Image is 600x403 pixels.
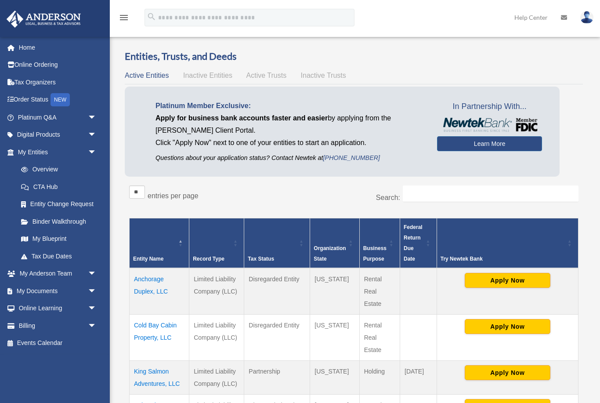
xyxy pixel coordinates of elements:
[244,268,310,315] td: Disregarded Entity
[155,114,328,122] span: Apply for business bank accounts faster and easier
[323,154,380,161] a: [PHONE_NUMBER]
[130,218,189,268] th: Entity Name: Activate to invert sorting
[189,314,244,360] td: Limited Liability Company (LLC)
[4,11,83,28] img: Anderson Advisors Platinum Portal
[12,161,101,178] a: Overview
[51,93,70,106] div: NEW
[310,218,359,268] th: Organization State: Activate to sort
[359,360,400,394] td: Holding
[6,39,110,56] a: Home
[183,72,232,79] span: Inactive Entities
[88,143,105,161] span: arrow_drop_down
[147,12,156,22] i: search
[88,109,105,127] span: arrow_drop_down
[244,360,310,394] td: Partnership
[404,224,423,262] span: Federal Return Due Date
[119,15,129,23] a: menu
[130,268,189,315] td: Anchorage Duplex, LLC
[359,314,400,360] td: Rental Real Estate
[437,100,542,114] span: In Partnership With...
[441,254,565,264] div: Try Newtek Bank
[441,118,538,132] img: NewtekBankLogoSM.png
[12,213,105,230] a: Binder Walkthrough
[465,365,550,380] button: Apply Now
[437,218,578,268] th: Try Newtek Bank : Activate to sort
[155,137,424,149] p: Click "Apply Now" next to one of your entities to start an application.
[155,112,424,137] p: by applying from the [PERSON_NAME] Client Portal.
[314,245,346,262] span: Organization State
[125,50,583,63] h3: Entities, Trusts, and Deeds
[6,334,110,352] a: Events Calendar
[6,109,110,126] a: Platinum Q&Aarrow_drop_down
[6,317,110,334] a: Billingarrow_drop_down
[189,268,244,315] td: Limited Liability Company (LLC)
[6,126,110,144] a: Digital Productsarrow_drop_down
[130,314,189,360] td: Cold Bay Cabin Property, LLC
[88,300,105,318] span: arrow_drop_down
[6,143,105,161] a: My Entitiesarrow_drop_down
[6,282,110,300] a: My Documentsarrow_drop_down
[376,194,400,201] label: Search:
[88,265,105,283] span: arrow_drop_down
[580,11,593,24] img: User Pic
[155,100,424,112] p: Platinum Member Exclusive:
[248,256,274,262] span: Tax Status
[12,247,105,265] a: Tax Due Dates
[12,196,105,213] a: Entity Change Request
[189,218,244,268] th: Record Type: Activate to sort
[125,72,169,79] span: Active Entities
[88,317,105,335] span: arrow_drop_down
[465,273,550,288] button: Apply Now
[6,56,110,74] a: Online Ordering
[148,192,199,200] label: entries per page
[246,72,287,79] span: Active Trusts
[363,245,387,262] span: Business Purpose
[88,126,105,144] span: arrow_drop_down
[465,319,550,334] button: Apply Now
[437,136,542,151] a: Learn More
[130,360,189,394] td: King Salmon Adventures, LLC
[155,152,424,163] p: Questions about your application status? Contact Newtek at
[193,256,224,262] span: Record Type
[244,314,310,360] td: Disregarded Entity
[6,73,110,91] a: Tax Organizers
[310,268,359,315] td: [US_STATE]
[189,360,244,394] td: Limited Liability Company (LLC)
[310,314,359,360] td: [US_STATE]
[400,360,437,394] td: [DATE]
[301,72,346,79] span: Inactive Trusts
[359,218,400,268] th: Business Purpose: Activate to sort
[359,268,400,315] td: Rental Real Estate
[133,256,163,262] span: Entity Name
[310,360,359,394] td: [US_STATE]
[6,265,110,283] a: My Anderson Teamarrow_drop_down
[6,300,110,317] a: Online Learningarrow_drop_down
[12,230,105,248] a: My Blueprint
[6,91,110,109] a: Order StatusNEW
[12,178,105,196] a: CTA Hub
[400,218,437,268] th: Federal Return Due Date: Activate to sort
[119,12,129,23] i: menu
[88,282,105,300] span: arrow_drop_down
[244,218,310,268] th: Tax Status: Activate to sort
